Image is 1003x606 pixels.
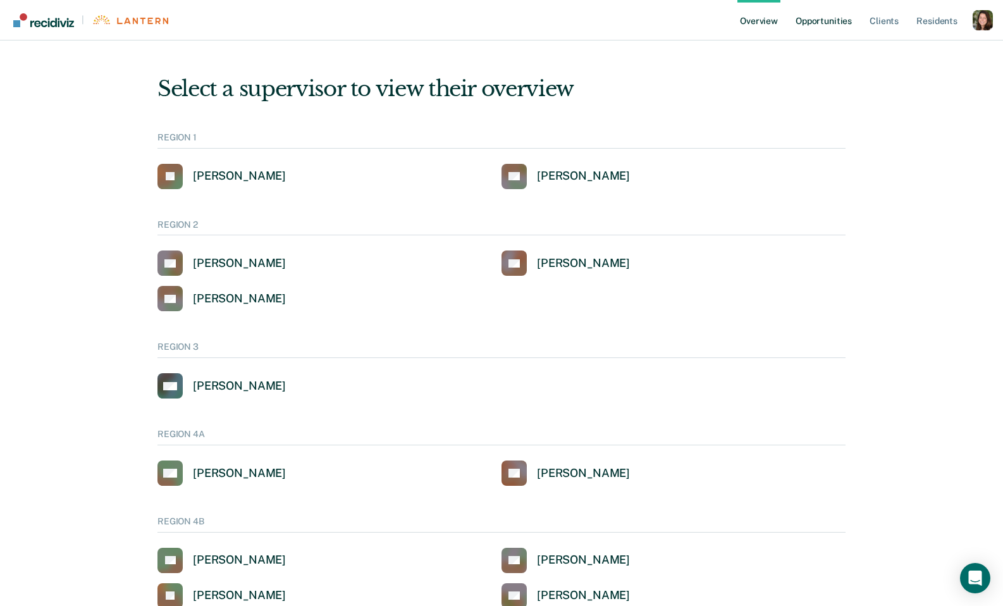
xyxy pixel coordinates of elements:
[157,164,286,189] a: [PERSON_NAME]
[193,466,286,481] div: [PERSON_NAME]
[501,461,630,486] a: [PERSON_NAME]
[193,292,286,306] div: [PERSON_NAME]
[193,169,286,183] div: [PERSON_NAME]
[157,429,846,445] div: REGION 4A
[157,373,286,399] a: [PERSON_NAME]
[157,220,846,236] div: REGION 2
[537,588,630,603] div: [PERSON_NAME]
[501,548,630,573] a: [PERSON_NAME]
[537,169,630,183] div: [PERSON_NAME]
[157,342,846,358] div: REGION 3
[537,256,630,271] div: [PERSON_NAME]
[193,256,286,271] div: [PERSON_NAME]
[157,461,286,486] a: [PERSON_NAME]
[973,10,993,30] button: Profile dropdown button
[501,164,630,189] a: [PERSON_NAME]
[960,563,990,593] div: Open Intercom Messenger
[157,286,286,311] a: [PERSON_NAME]
[157,250,286,276] a: [PERSON_NAME]
[157,132,846,149] div: REGION 1
[193,588,286,603] div: [PERSON_NAME]
[537,466,630,481] div: [PERSON_NAME]
[193,553,286,567] div: [PERSON_NAME]
[157,516,846,533] div: REGION 4B
[157,548,286,573] a: [PERSON_NAME]
[74,15,92,25] span: |
[537,553,630,567] div: [PERSON_NAME]
[193,379,286,393] div: [PERSON_NAME]
[13,13,74,27] img: Recidiviz
[92,15,168,25] img: Lantern
[501,250,630,276] a: [PERSON_NAME]
[157,76,846,102] div: Select a supervisor to view their overview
